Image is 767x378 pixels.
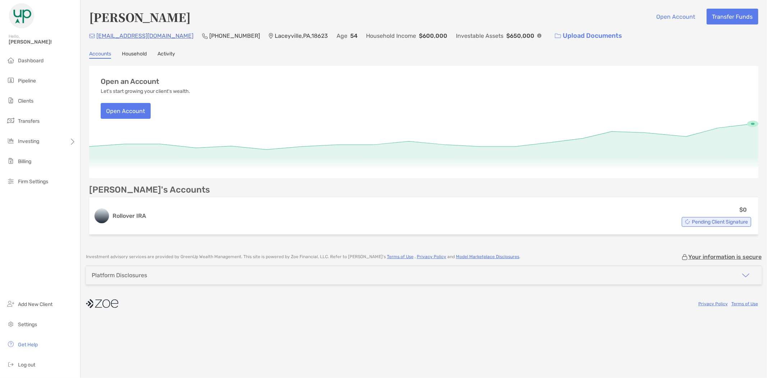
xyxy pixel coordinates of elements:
[6,136,15,145] img: investing icon
[86,254,520,260] p: Investment advisory services are provided by GreenUp Wealth Management . This site is powered by ...
[89,34,95,38] img: Email Icon
[6,300,15,308] img: add_new_client icon
[157,51,175,59] a: Activity
[337,31,347,40] p: Age
[18,179,48,185] span: Firm Settings
[18,138,39,144] span: Investing
[18,342,38,348] span: Get Help
[6,320,15,328] img: settings icon
[692,220,748,224] span: Pending Client Signature
[101,89,190,94] p: Let's start growing your client's wealth.
[101,103,151,119] button: Open Account
[269,33,273,39] img: Location Icon
[92,272,147,279] div: Platform Disclosures
[18,301,52,307] span: Add New Client
[707,9,758,24] button: Transfer Funds
[6,56,15,64] img: dashboard icon
[456,31,503,40] p: Investable Assets
[506,31,534,40] p: $650,000
[6,96,15,105] img: clients icon
[731,301,758,306] a: Terms of Use
[387,254,414,259] a: Terms of Use
[698,301,728,306] a: Privacy Policy
[9,39,76,45] span: [PERSON_NAME]!
[96,31,193,40] p: [EMAIL_ADDRESS][DOMAIN_NAME]
[18,98,33,104] span: Clients
[6,360,15,369] img: logout icon
[18,158,31,165] span: Billing
[89,51,111,59] a: Accounts
[685,219,690,224] img: Account Status icon
[6,157,15,165] img: billing icon
[122,51,147,59] a: Household
[6,76,15,85] img: pipeline icon
[741,271,750,280] img: icon arrow
[113,212,612,220] h3: Rollover IRA
[550,28,627,44] a: Upload Documents
[419,31,447,40] p: $600,000
[18,321,37,328] span: Settings
[202,33,208,39] img: Phone Icon
[688,253,762,260] p: Your information is secure
[350,31,357,40] p: 54
[86,296,118,312] img: company logo
[6,340,15,348] img: get-help icon
[537,33,542,38] img: Info Icon
[18,78,36,84] span: Pipeline
[89,9,191,25] h4: [PERSON_NAME]
[18,58,44,64] span: Dashboard
[555,33,561,39] img: button icon
[6,177,15,185] img: firm-settings icon
[209,31,260,40] p: [PHONE_NUMBER]
[366,31,416,40] p: Household Income
[101,77,159,86] h3: Open an Account
[89,185,210,194] p: [PERSON_NAME]'s Accounts
[18,118,40,124] span: Transfers
[739,205,747,214] p: $0
[417,254,446,259] a: Privacy Policy
[6,116,15,125] img: transfers icon
[456,254,519,259] a: Model Marketplace Disclosures
[95,209,109,223] img: logo account
[9,3,35,29] img: Zoe Logo
[18,362,35,368] span: Log out
[651,9,701,24] button: Open Account
[275,31,328,40] p: Laceyville , PA , 18623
